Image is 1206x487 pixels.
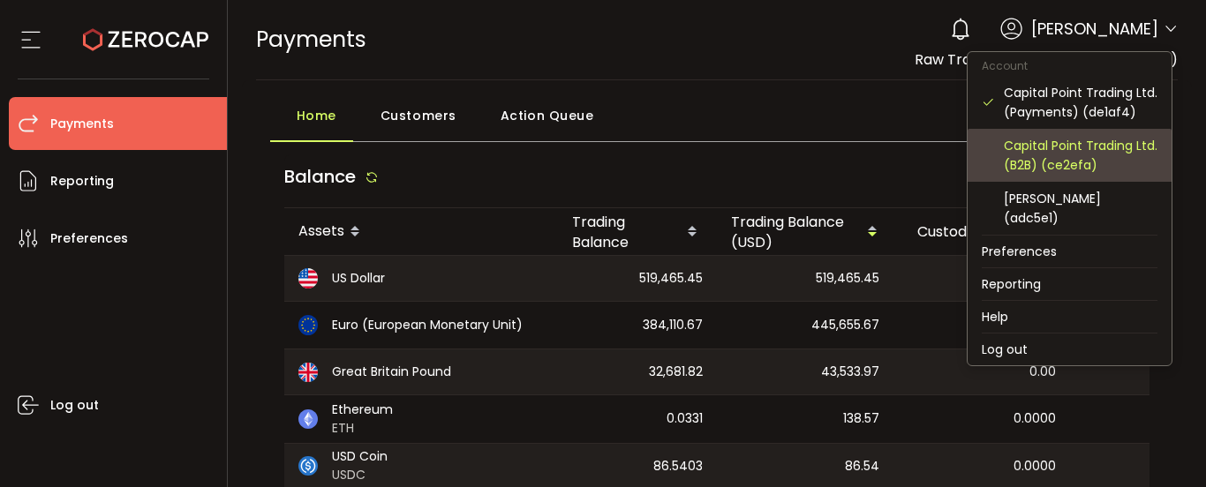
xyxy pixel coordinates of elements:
[50,111,114,137] span: Payments
[50,169,114,194] span: Reporting
[298,363,319,383] img: gbp_portfolio.svg
[843,408,879,429] span: 138.57
[968,333,1172,365] li: Log out
[332,316,523,334] span: Euro (European Monetary Unit)
[501,98,594,133] span: Action Queue
[298,268,319,288] img: usd_portfolio.svg
[1004,136,1157,175] div: Capital Point Trading Ltd. (B2B) (ce2efa)
[50,226,128,251] span: Preferences
[381,98,456,133] span: Customers
[332,269,385,288] span: US Dollar
[298,409,319,430] img: eth_portfolio.svg
[845,456,879,476] span: 86.54
[816,268,879,288] span: 519,465.45
[1031,17,1158,41] span: [PERSON_NAME]
[332,363,451,381] span: Great Britain Pound
[256,24,366,55] span: Payments
[893,217,1070,247] div: Custody Balance
[915,49,1178,70] span: Raw Trading Mauritius Ltd (Payments)
[1004,83,1157,122] div: Capital Point Trading Ltd. (Payments) (de1af4)
[332,447,388,466] span: USD Coin
[821,362,879,382] span: 43,533.97
[968,301,1172,333] li: Help
[50,393,99,418] span: Log out
[968,268,1172,300] li: Reporting
[649,362,703,382] span: 32,681.82
[332,401,393,419] span: Ethereum
[968,58,1042,73] span: Account
[332,466,388,484] span: USDC
[298,456,319,476] img: usdc_portfolio.svg
[1004,189,1157,228] div: [PERSON_NAME] (adc5e1)
[639,268,703,288] span: 519,465.45
[284,164,356,189] span: Balance
[653,456,703,476] span: 86.5403
[284,217,558,247] div: Assets
[968,236,1172,267] li: Preferences
[558,212,717,252] div: Trading Balance
[332,419,393,438] span: ETH
[717,212,893,252] div: Trading Balance (USD)
[667,408,703,429] span: 0.0331
[298,315,319,335] img: eur_portfolio.svg
[811,315,879,335] span: 445,655.67
[297,98,336,133] span: Home
[643,315,703,335] span: 384,110.67
[1000,296,1206,487] iframe: Chat Widget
